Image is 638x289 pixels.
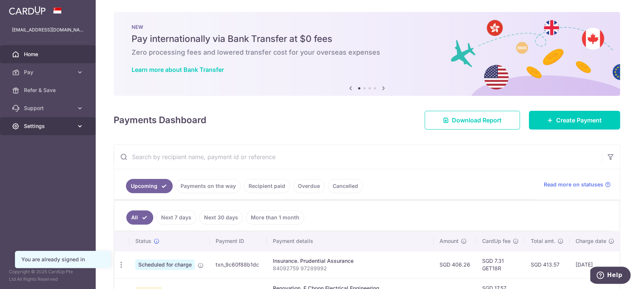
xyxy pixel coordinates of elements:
div: You are already signed in [21,256,104,263]
input: Search by recipient name, payment id or reference [114,145,602,169]
a: Download Report [425,111,520,130]
p: NEW [132,24,602,30]
a: Payments on the way [176,179,241,193]
a: Read more on statuses [544,181,611,188]
a: Next 30 days [199,210,243,225]
td: txn_9c60f88b1dc [210,251,267,278]
span: CardUp fee [482,237,511,245]
span: Settings [24,122,73,130]
a: Learn more about Bank Transfer [132,66,224,73]
img: Bank transfer banner [114,12,620,96]
iframe: Opens a widget where you can find more information [590,267,631,285]
td: SGD 406.26 [434,251,476,278]
span: Home [24,51,73,58]
a: Cancelled [328,179,363,193]
p: 84092759 97289992 [273,265,428,272]
td: SGD 413.57 [525,251,570,278]
a: Overdue [293,179,325,193]
span: Total amt. [531,237,555,245]
th: Payment ID [210,231,267,251]
span: Refer & Save [24,86,73,94]
td: SGD 7.31 GET18R [476,251,525,278]
span: Read more on statuses [544,181,603,188]
h4: Payments Dashboard [114,113,206,127]
span: Charge date [576,237,606,245]
p: [EMAIL_ADDRESS][DOMAIN_NAME] [12,26,84,34]
td: [DATE] [570,251,620,278]
a: More than 1 month [246,210,304,225]
th: Payment details [267,231,434,251]
a: Recipient paid [244,179,290,193]
a: Next 7 days [156,210,196,225]
span: Amount [440,237,459,245]
span: Status [135,237,151,245]
span: Support [24,104,73,112]
h5: Pay internationally via Bank Transfer at $0 fees [132,33,602,45]
span: Scheduled for charge [135,259,195,270]
h6: Zero processing fees and lowered transfer cost for your overseas expenses [132,48,602,57]
div: Insurance. Prudential Assurance [273,257,428,265]
span: Create Payment [556,116,602,125]
span: Download Report [452,116,502,125]
a: All [126,210,153,225]
span: Pay [24,69,73,76]
img: CardUp [9,6,46,15]
a: Create Payment [529,111,620,130]
a: Upcoming [126,179,173,193]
